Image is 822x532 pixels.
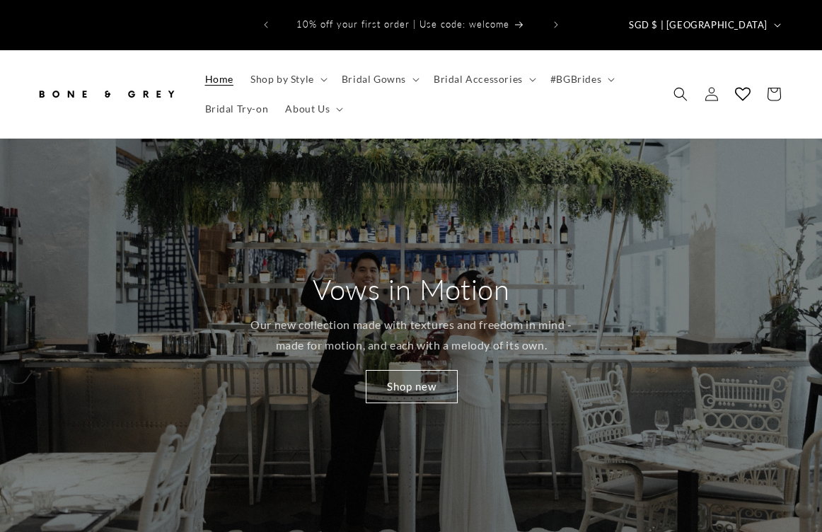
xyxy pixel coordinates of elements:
p: Our new collection made with textures and freedom in mind - made for motion, and each with a melo... [243,315,579,356]
summary: About Us [277,94,349,124]
span: Shop by Style [250,73,314,86]
h2: Vows in Motion [313,271,509,308]
span: Bridal Accessories [434,73,523,86]
span: About Us [285,103,330,115]
summary: Shop by Style [242,64,333,94]
button: SGD $ | [GEOGRAPHIC_DATA] [620,11,787,38]
button: Next announcement [540,11,572,38]
summary: Bridal Gowns [333,64,425,94]
span: #BGBrides [550,73,601,86]
a: Home [197,64,242,94]
summary: Bridal Accessories [425,64,542,94]
a: Shop new [365,369,457,403]
a: Bone and Grey Bridal [30,73,183,115]
span: Bridal Gowns [342,73,406,86]
a: Bridal Try-on [197,94,277,124]
img: Bone and Grey Bridal [35,79,177,110]
summary: #BGBrides [542,64,620,94]
span: Bridal Try-on [205,103,269,115]
span: 10% off your first order | Use code: welcome [296,18,509,30]
span: Home [205,73,233,86]
span: SGD $ | [GEOGRAPHIC_DATA] [629,18,768,33]
summary: Search [665,79,696,110]
button: Previous announcement [250,11,282,38]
